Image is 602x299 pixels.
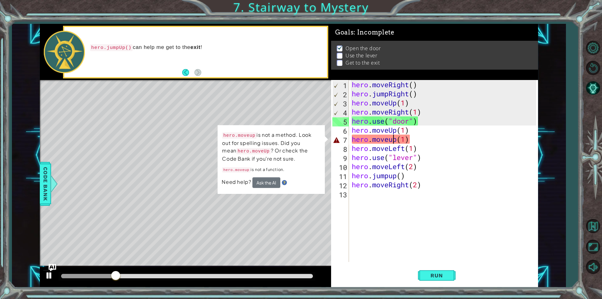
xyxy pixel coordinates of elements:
[584,39,602,57] button: Level Options
[346,45,381,52] p: Open the door
[332,117,349,126] div: 5
[584,59,602,77] button: Restart Level
[252,177,280,188] button: Ask the AI
[190,44,200,50] strong: exit
[90,44,323,51] p: can help me get to the !
[333,90,349,99] div: 2
[332,181,349,190] div: 12
[282,180,287,185] img: Hint
[43,270,55,283] button: Ctrl + P: Play
[346,59,380,66] p: Get to the exit
[333,108,349,117] div: 4
[584,258,602,276] button: Mute
[584,238,602,256] button: Maximize Browser
[332,136,349,145] div: 7
[337,45,343,50] img: Check mark for checkbox
[236,148,271,154] code: hero.moveUp
[194,69,201,76] button: Next
[49,264,56,271] button: Ask AI
[222,179,252,185] span: Need help?
[90,44,133,51] code: hero.jumpUp()
[332,126,349,136] div: 6
[333,99,349,108] div: 3
[40,80,330,265] div: Level Map
[354,29,394,36] span: : Incomplete
[332,163,349,172] div: 10
[332,154,349,163] div: 9
[346,52,377,59] p: Use the lever
[222,166,320,174] p: is not a function.
[222,131,320,163] p: is not a method. Look out for spelling issues. Did you mean ? Or check the Code Bank if you're no...
[332,172,349,181] div: 11
[424,272,449,279] span: Run
[418,265,456,286] button: Shift+Enter: Run current code.
[222,132,256,139] code: hero.moveup
[182,69,194,76] button: Back
[584,79,602,97] button: AI Hint
[222,167,251,173] code: hero.moveup
[40,165,50,203] span: Code Bank
[332,190,349,199] div: 13
[333,81,349,90] div: 1
[335,29,394,36] span: Goals
[584,216,602,237] a: Back to Map
[332,145,349,154] div: 8
[584,217,602,235] button: Back to Map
